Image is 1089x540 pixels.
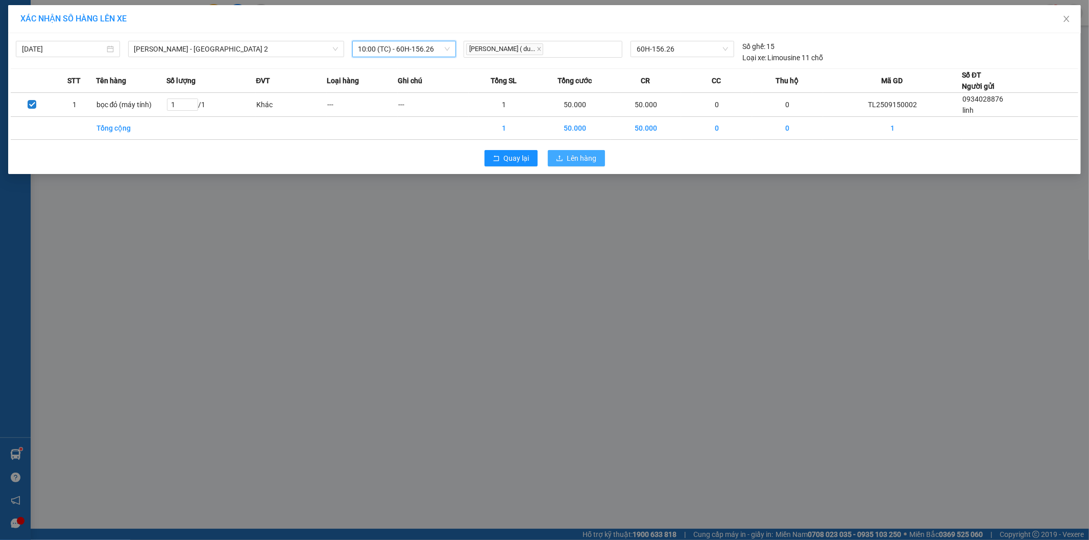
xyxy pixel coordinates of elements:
span: CR : [8,67,23,78]
span: [PERSON_NAME] ( du... [466,43,543,55]
span: 10:00 (TC) - 60H-156.26 [358,41,450,57]
span: Nhận: [80,10,105,20]
td: / 1 [166,93,256,117]
td: bọc đỏ (máy tính) [96,93,167,117]
span: Tổng SL [491,75,517,86]
button: uploadLên hàng [548,150,605,166]
span: Tổng cước [558,75,592,86]
div: bình [80,33,144,45]
input: 15/09/2025 [22,43,105,55]
td: 1 [469,93,540,117]
td: 1 [823,117,962,140]
span: XÁC NHẬN SỐ HÀNG LÊN XE [20,14,127,23]
button: rollbackQuay lại [485,150,538,166]
td: 50.000 [540,117,611,140]
span: close [537,46,542,52]
span: Số ghế: [742,41,765,52]
td: 50.000 [611,93,682,117]
div: Limousine 11 chỗ [742,52,824,63]
div: linh [9,33,73,45]
span: 0934028876 [962,95,1003,103]
td: Tổng cộng [96,117,167,140]
div: Trạm 3.5 TLài [9,9,73,33]
span: Gửi: [9,10,25,20]
span: ĐVT [256,75,270,86]
td: 0 [681,93,752,117]
span: Phương Lâm - Sài Gòn 2 [134,41,338,57]
span: close [1062,15,1071,23]
span: down [332,46,338,52]
div: Quận 10 [80,9,144,33]
span: Mã GD [882,75,903,86]
div: 15 [742,41,775,52]
td: --- [327,93,398,117]
span: CR [641,75,650,86]
span: CC [712,75,721,86]
span: Tên hàng [96,75,126,86]
span: Thu hộ [776,75,799,86]
td: Khác [256,93,327,117]
td: 0 [681,117,752,140]
td: 1 [469,117,540,140]
td: --- [398,93,469,117]
span: Quay lại [504,153,529,164]
div: Số ĐT Người gửi [962,69,995,92]
div: 50.000 [8,66,75,78]
span: linh [962,106,974,114]
td: 50.000 [540,93,611,117]
td: 1 [53,93,95,117]
span: 60H-156.26 [637,41,728,57]
span: Loại xe: [742,52,766,63]
span: upload [556,155,563,163]
span: Số lượng [166,75,196,86]
span: STT [67,75,81,86]
button: Close [1052,5,1081,34]
td: 50.000 [611,117,682,140]
span: Loại hàng [327,75,359,86]
td: TL2509150002 [823,93,962,117]
td: 0 [752,93,823,117]
span: Lên hàng [567,153,597,164]
td: 0 [752,117,823,140]
span: Ghi chú [398,75,422,86]
span: rollback [493,155,500,163]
